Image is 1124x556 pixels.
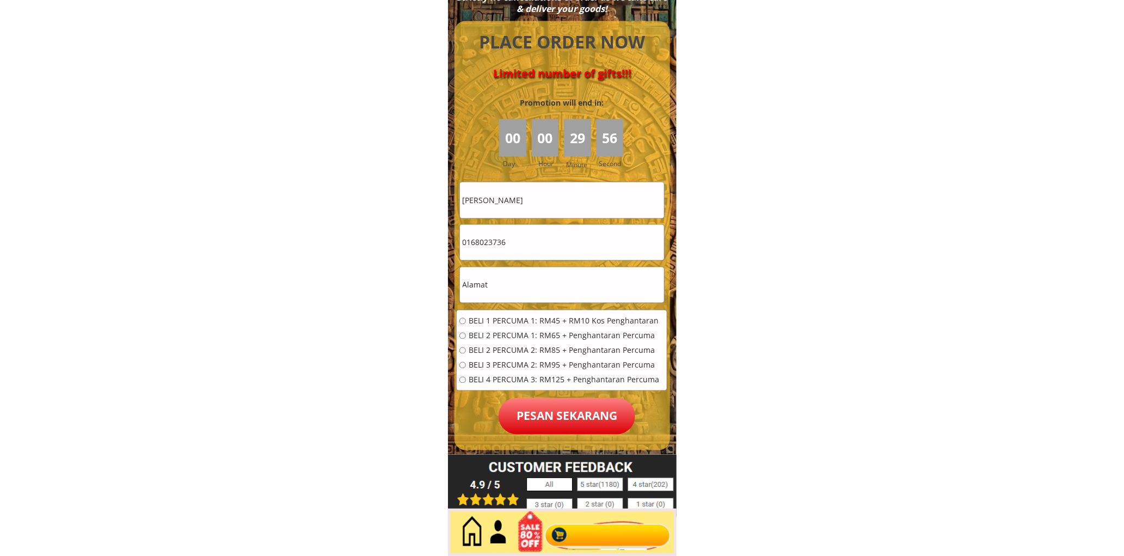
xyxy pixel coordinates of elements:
h3: Second [599,158,626,169]
input: Nama [460,182,664,218]
p: Pesan sekarang [499,398,635,435]
h3: Day [503,158,530,169]
h3: Minute [566,160,590,170]
span: BELI 3 PERCUMA 2: RM95 + Penghantaran Percuma [469,362,659,369]
span: BELI 2 PERCUMA 1: RM65 + Penghantaran Percuma [469,332,659,340]
span: BELI 4 PERCUMA 3: RM125 + Penghantaran Percuma [469,376,659,384]
input: Alamat [460,267,664,303]
h3: Hour [538,158,561,169]
span: BELI 2 PERCUMA 2: RM85 + Penghantaran Percuma [469,347,659,355]
span: BELI 1 PERCUMA 1: RM45 + RM10 Kos Penghantaran [469,317,659,325]
input: Telefon [460,225,664,260]
h4: PLACE ORDER NOW [467,30,658,54]
h3: Promotion will end in: [500,97,623,109]
h4: Limited number of gifts!!! [467,67,658,80]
